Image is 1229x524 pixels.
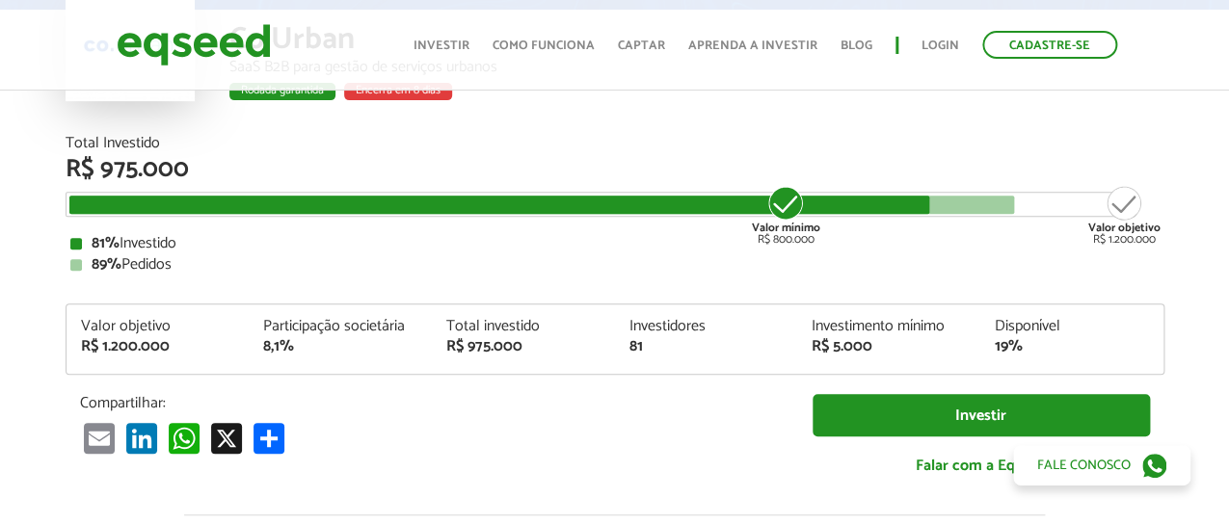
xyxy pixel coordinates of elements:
div: Total Investido [66,136,1164,151]
div: 81 [628,339,783,354]
a: Blog [841,39,872,52]
div: Investido [70,236,1160,251]
div: Investimento mínimo [812,319,966,334]
div: R$ 1.200.000 [81,339,235,354]
div: Pedidos [70,257,1160,273]
div: Investidores [628,319,783,334]
a: Compartilhe [250,422,288,454]
a: Fale conosco [1013,445,1190,485]
div: R$ 975.000 [66,157,1164,182]
a: Investir [813,394,1150,437]
div: Participação societária [263,319,417,334]
div: R$ 1.200.000 [1088,184,1161,246]
strong: Valor objetivo [1088,219,1161,237]
div: Encerra em 8 dias [344,83,452,100]
a: Email [80,422,119,454]
div: 8,1% [263,339,417,354]
div: R$ 5.000 [812,339,966,354]
a: LinkedIn [122,422,161,454]
div: Rodada garantida [229,83,335,100]
strong: Valor mínimo [752,219,820,237]
a: WhatsApp [165,422,203,454]
strong: 89% [92,251,121,277]
img: EqSeed [117,19,271,70]
div: R$ 800.000 [750,184,822,246]
div: R$ 975.000 [446,339,601,354]
p: Compartilhar: [80,394,784,412]
div: 19% [995,339,1149,354]
a: Login [922,39,959,52]
a: Investir [414,39,469,52]
a: Aprenda a investir [688,39,817,52]
a: Captar [618,39,665,52]
a: Como funciona [493,39,595,52]
strong: 81% [92,230,120,256]
a: Falar com a EqSeed [813,446,1150,485]
a: X [207,422,246,454]
a: Cadastre-se [982,31,1117,59]
div: Valor objetivo [81,319,235,334]
div: Total investido [446,319,601,334]
div: Disponível [995,319,1149,334]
